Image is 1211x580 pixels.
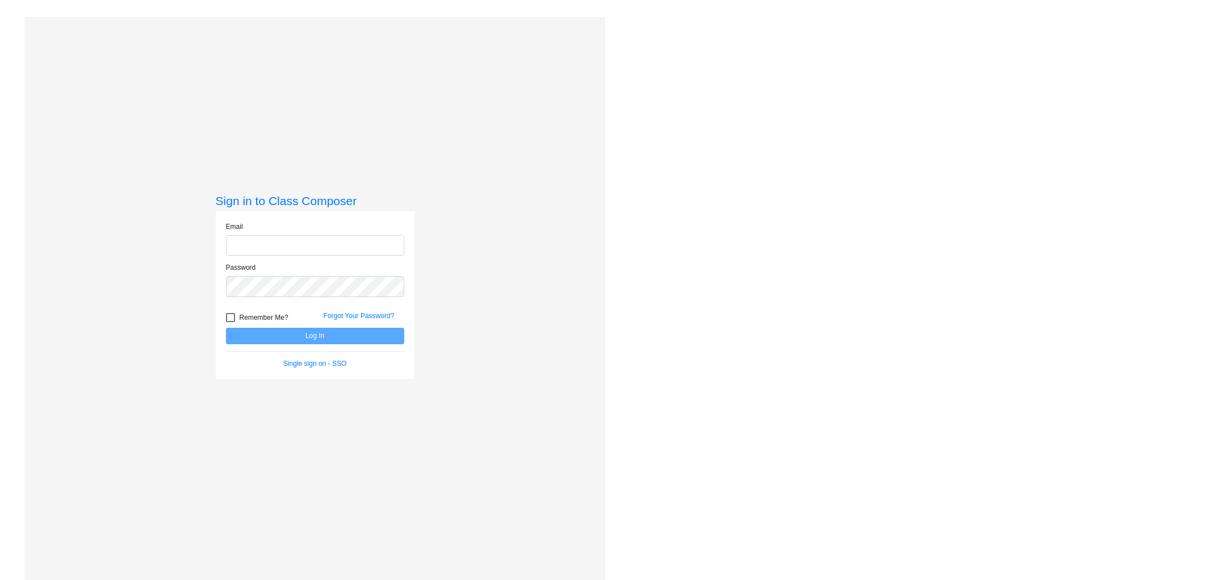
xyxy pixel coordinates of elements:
span: Remember Me? [240,311,288,324]
label: Password [226,262,256,273]
a: Forgot Your Password? [324,312,395,320]
button: Log In [226,328,404,344]
a: Single sign on - SSO [283,360,346,368]
label: Email [226,222,243,232]
h3: Sign in to Class Composer [216,194,414,208]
